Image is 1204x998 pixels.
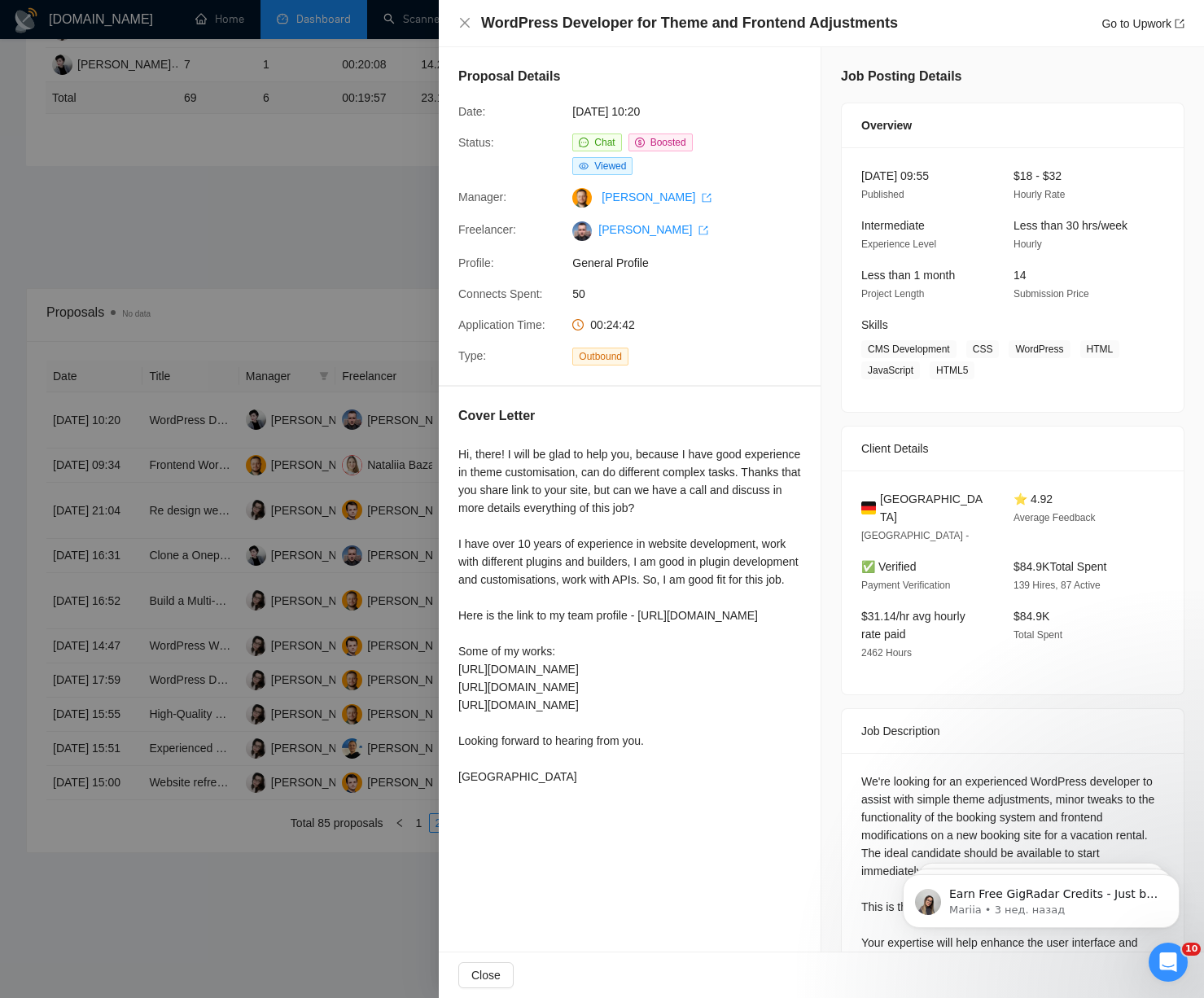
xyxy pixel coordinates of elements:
[861,499,876,517] img: 🇩🇪
[861,318,888,331] span: Skills
[1080,340,1120,358] span: HTML
[458,105,485,118] span: Date:
[1014,610,1049,623] span: $84.9K
[1014,629,1062,641] span: Total Spent
[458,67,560,86] h5: Proposal Details
[598,223,708,236] a: [PERSON_NAME] export
[861,580,950,591] span: Payment Verification
[458,349,486,362] span: Type:
[878,840,1204,954] iframe: Intercom notifications сообщение
[1182,943,1201,956] span: 10
[1014,189,1065,200] span: Hourly Rate
[602,190,711,204] a: [PERSON_NAME] export
[698,225,708,235] span: export
[1014,169,1062,182] span: $18 - $32
[458,190,506,204] span: Manager:
[590,318,635,331] span: 00:24:42
[1014,492,1053,506] span: ⭐ 4.92
[458,445,801,786] div: Hi, there! I will be glad to help you, because I have good experience in theme customisation, can...
[572,221,592,241] img: c1aNZuuaNJq6Lg_AY-tAd83C-SM9JktFlj6k7NyrFJGGaSwTSPElYgp1VeMRTfjLKK
[1014,560,1106,573] span: $84.9K Total Spent
[861,560,917,573] span: ✅ Verified
[861,647,912,659] span: 2462 Hours
[861,189,904,200] span: Published
[458,287,543,300] span: Connects Spent:
[594,160,626,172] span: Viewed
[579,161,589,171] span: eye
[1101,17,1184,30] a: Go to Upworkexport
[1014,288,1089,300] span: Submission Price
[458,406,535,426] h5: Cover Letter
[458,16,471,29] span: close
[1014,239,1042,250] span: Hourly
[861,361,920,379] span: JavaScript
[702,193,711,203] span: export
[861,427,1164,471] div: Client Details
[650,137,686,148] span: Boosted
[1009,340,1070,358] span: WordPress
[572,319,584,330] span: clock-circle
[1014,269,1027,282] span: 14
[1149,943,1188,982] iframe: Intercom live chat
[1014,512,1096,523] span: Average Feedback
[458,223,516,236] span: Freelancer:
[880,490,987,526] span: [GEOGRAPHIC_DATA]
[481,13,898,33] h4: WordPress Developer for Theme and Frontend Adjustments
[861,340,957,358] span: CMS Development
[572,348,628,365] span: Outbound
[966,340,1000,358] span: CSS
[458,962,514,988] button: Close
[861,116,912,134] span: Overview
[635,138,645,147] span: dollar
[861,239,936,250] span: Experience Level
[861,169,929,182] span: [DATE] 09:55
[458,136,494,149] span: Status:
[458,16,471,30] button: Close
[458,256,494,269] span: Profile:
[572,285,817,303] span: 50
[594,137,615,148] span: Chat
[861,219,925,232] span: Intermediate
[861,269,955,282] span: Less than 1 month
[572,254,817,272] span: General Profile
[579,138,589,147] span: message
[1014,219,1127,232] span: Less than 30 hrs/week
[930,361,974,379] span: HTML5
[861,709,1164,753] div: Job Description
[572,103,817,120] span: [DATE] 10:20
[861,610,965,641] span: $31.14/hr avg hourly rate paid
[861,530,969,541] span: [GEOGRAPHIC_DATA] -
[841,67,961,86] h5: Job Posting Details
[1014,580,1101,591] span: 139 Hires, 87 Active
[471,966,501,984] span: Close
[861,288,924,300] span: Project Length
[1175,19,1184,28] span: export
[458,318,545,331] span: Application Time:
